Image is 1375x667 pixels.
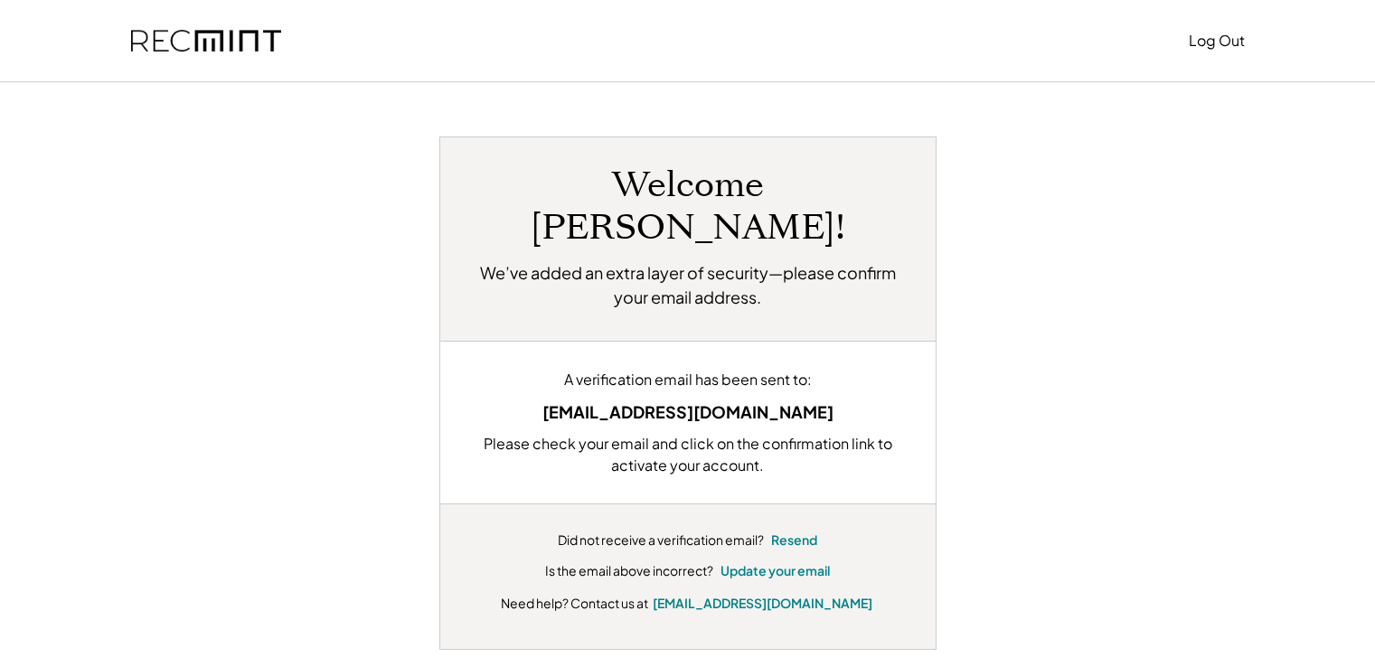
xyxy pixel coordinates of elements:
[545,562,713,580] div: Is the email above incorrect?
[467,369,909,390] div: A verification email has been sent to:
[771,531,817,550] button: Resend
[131,30,281,52] img: recmint-logotype%403x.png
[467,260,909,309] h2: We’ve added an extra layer of security—please confirm your email address.
[653,595,872,611] a: [EMAIL_ADDRESS][DOMAIN_NAME]
[501,594,648,613] div: Need help? Contact us at
[1189,23,1245,59] button: Log Out
[467,164,909,249] h1: Welcome [PERSON_NAME]!
[558,531,764,550] div: Did not receive a verification email?
[467,433,909,476] div: Please check your email and click on the confirmation link to activate your account.
[720,562,830,580] button: Update your email
[467,399,909,424] div: [EMAIL_ADDRESS][DOMAIN_NAME]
